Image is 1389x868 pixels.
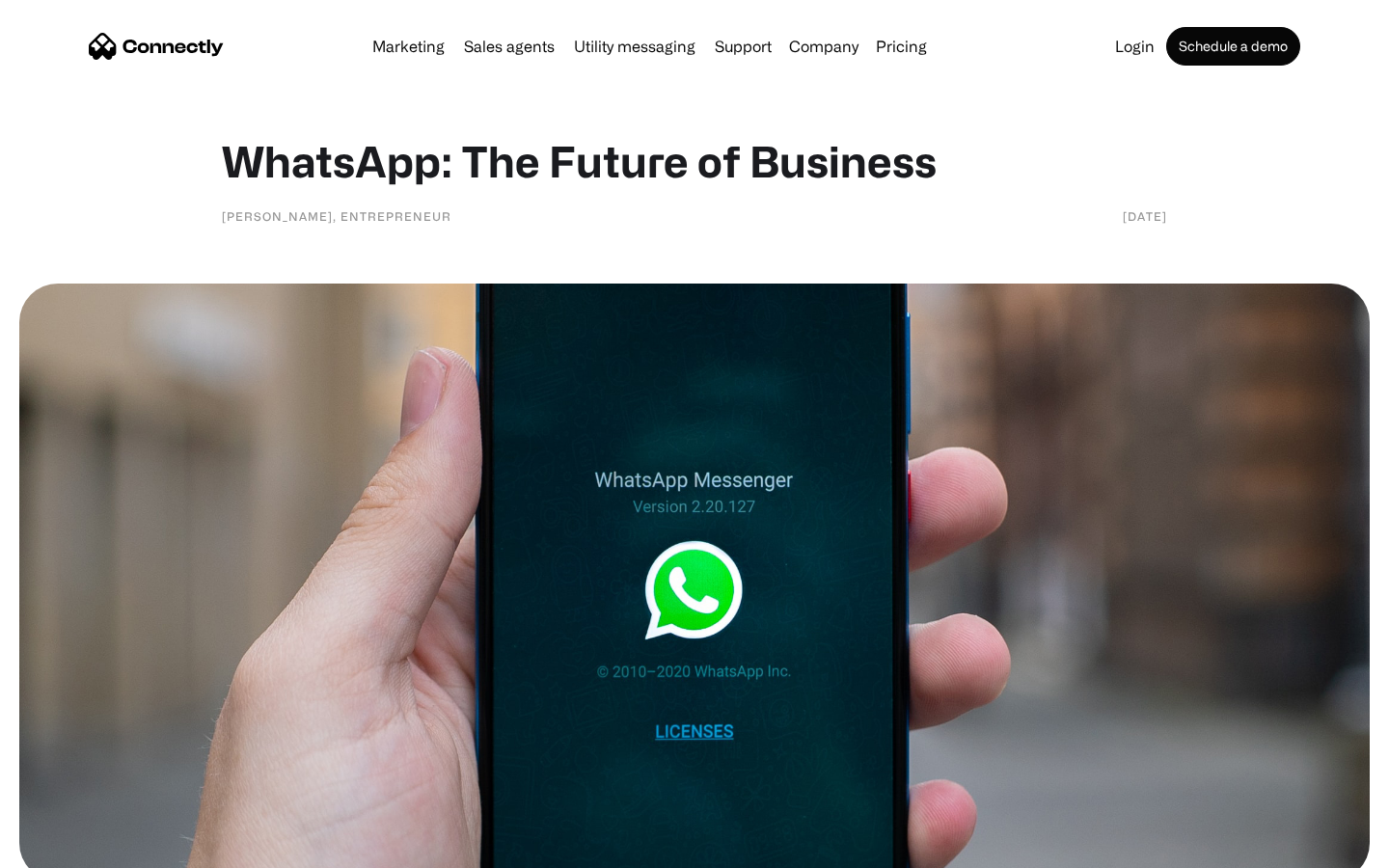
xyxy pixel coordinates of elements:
a: Marketing [365,39,452,54]
a: Utility messaging [566,39,703,54]
a: Schedule a demo [1166,27,1300,66]
a: Sales agents [456,39,562,54]
div: Company [789,33,858,60]
div: [PERSON_NAME], Entrepreneur [222,206,451,226]
a: Pricing [868,39,935,54]
a: Login [1107,39,1162,54]
a: Support [707,39,779,54]
div: [DATE] [1123,206,1167,226]
aside: Language selected: English [19,834,116,861]
h1: WhatsApp: The Future of Business [222,135,1167,187]
ul: Language list [39,834,116,861]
